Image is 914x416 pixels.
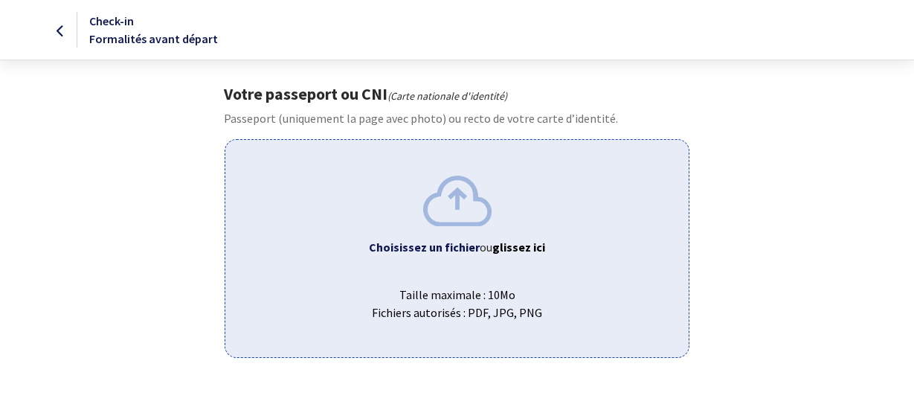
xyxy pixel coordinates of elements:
i: (Carte nationale d'identité) [387,89,507,103]
span: Taille maximale : 10Mo Fichiers autorisés : PDF, JPG, PNG [237,274,677,321]
b: Choisissez un fichier [369,240,480,255]
h1: Votre passeport ou CNI [224,84,690,103]
span: Check-in Formalités avant départ [89,13,218,46]
span: ou [480,240,545,255]
b: glissez ici [492,240,545,255]
img: upload.png [423,176,492,225]
p: Passeport (uniquement la page avec photo) ou recto de votre carte d’identité. [224,109,690,127]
